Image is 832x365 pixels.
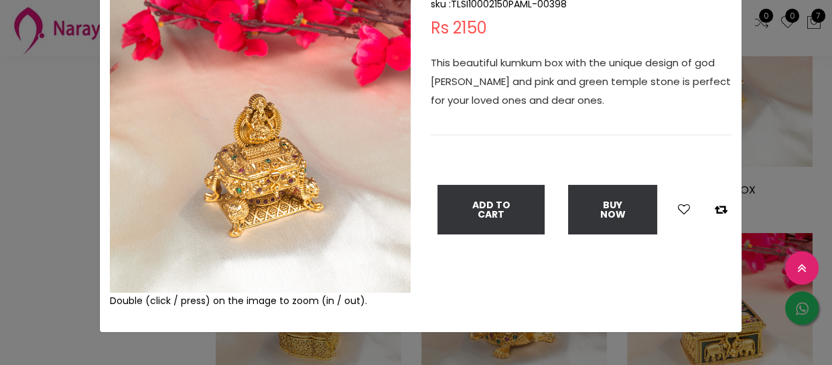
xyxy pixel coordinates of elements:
button: Add to compare [711,201,732,218]
p: This beautiful kumkum box with the unique design of god [PERSON_NAME] and pink and green temple s... [431,54,732,110]
button: Add to wishlist [674,201,694,218]
button: Add To Cart [437,185,545,234]
span: Rs 2150 [431,20,487,36]
button: Buy Now [568,185,657,234]
div: Double (click / press) on the image to zoom (in / out). [110,293,411,309]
